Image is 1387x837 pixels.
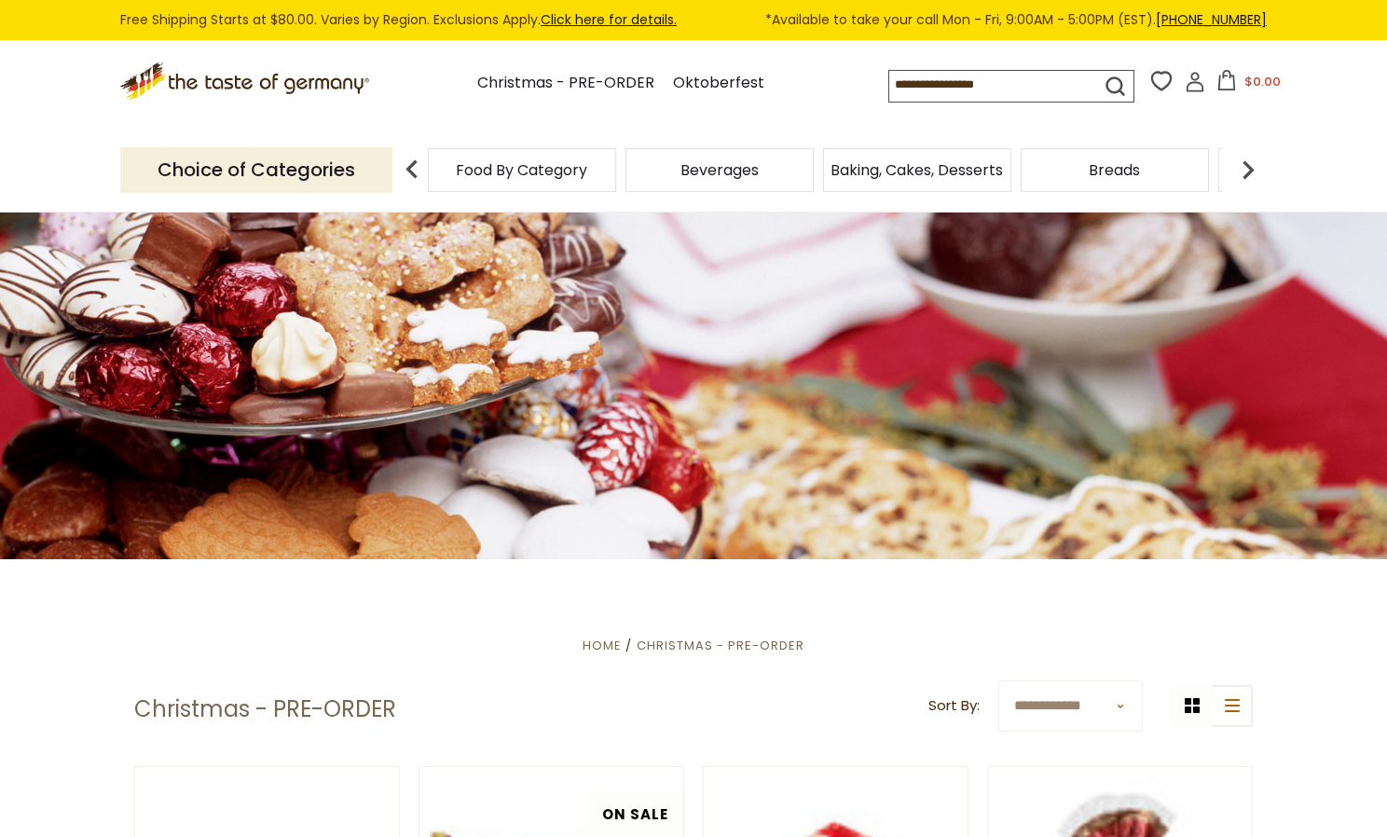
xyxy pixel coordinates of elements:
[928,694,980,718] label: Sort By:
[456,163,587,177] a: Food By Category
[541,10,677,29] a: Click here for details.
[393,151,431,188] img: previous arrow
[1244,73,1281,90] span: $0.00
[120,147,392,193] p: Choice of Categories
[1229,151,1267,188] img: next arrow
[134,695,396,723] h1: Christmas - PRE-ORDER
[1156,10,1267,29] a: [PHONE_NUMBER]
[637,637,804,654] a: Christmas - PRE-ORDER
[673,71,764,96] a: Oktoberfest
[477,71,654,96] a: Christmas - PRE-ORDER
[1089,163,1140,177] a: Breads
[1209,70,1288,98] button: $0.00
[120,9,1267,31] div: Free Shipping Starts at $80.00. Varies by Region. Exclusions Apply.
[831,163,1003,177] a: Baking, Cakes, Desserts
[680,163,759,177] a: Beverages
[765,9,1267,31] span: *Available to take your call Mon - Fri, 9:00AM - 5:00PM (EST).
[583,637,622,654] a: Home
